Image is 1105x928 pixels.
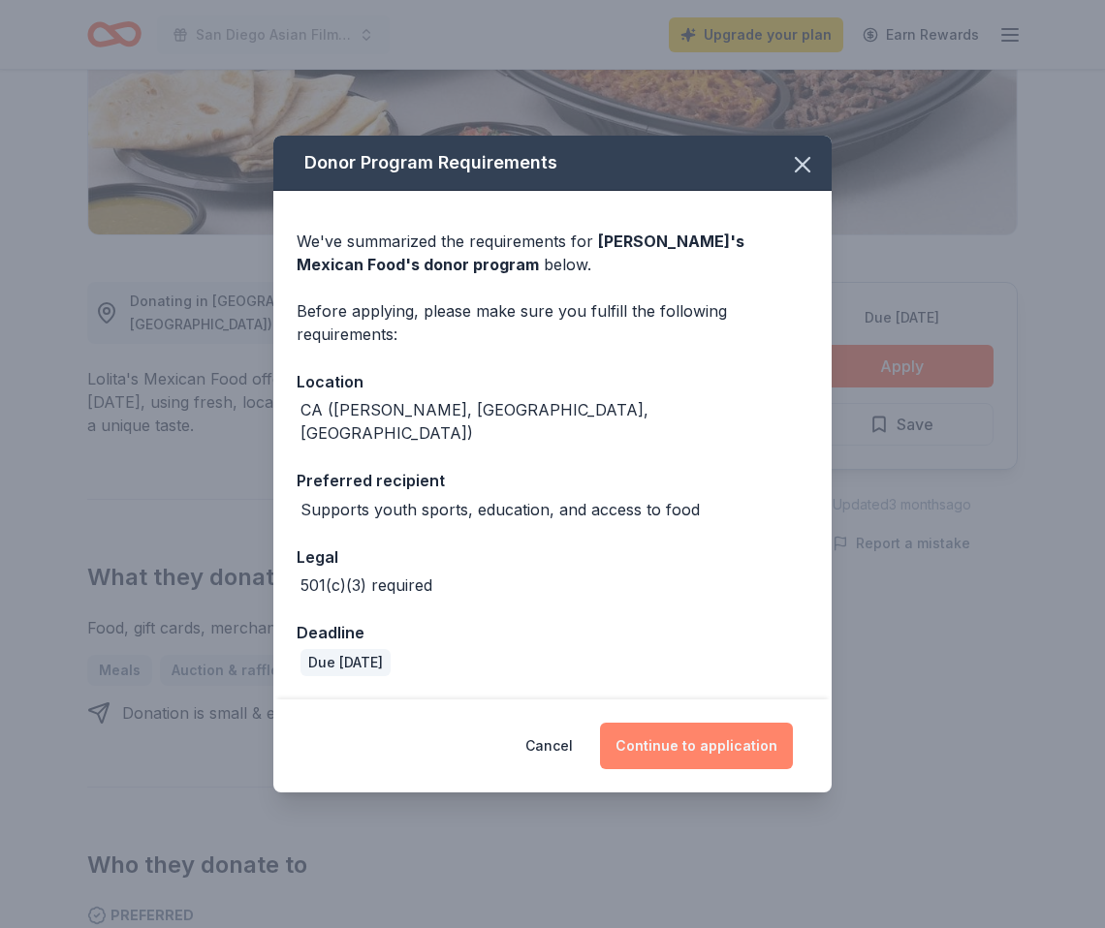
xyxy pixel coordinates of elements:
[273,136,832,191] div: Donor Program Requirements
[600,723,793,769] button: Continue to application
[300,498,700,521] div: Supports youth sports, education, and access to food
[297,369,808,394] div: Location
[297,230,808,276] div: We've summarized the requirements for below.
[297,620,808,645] div: Deadline
[297,468,808,493] div: Preferred recipient
[300,573,432,597] div: 501(c)(3) required
[297,299,808,346] div: Before applying, please make sure you fulfill the following requirements:
[297,544,808,570] div: Legal
[300,398,808,445] div: CA ([PERSON_NAME], [GEOGRAPHIC_DATA], [GEOGRAPHIC_DATA])
[300,649,391,676] div: Due [DATE]
[525,723,573,769] button: Cancel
